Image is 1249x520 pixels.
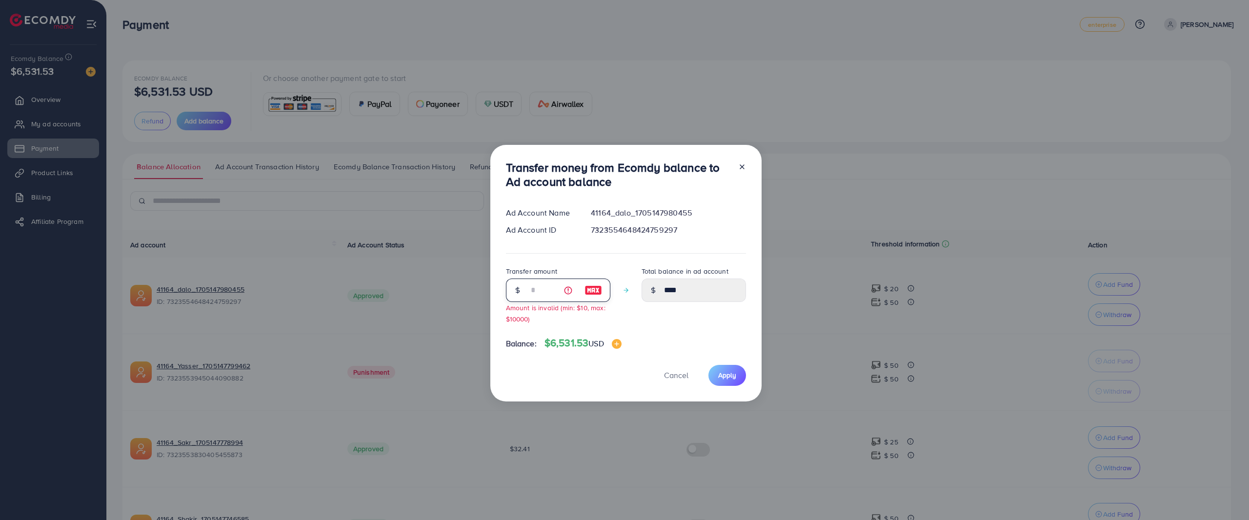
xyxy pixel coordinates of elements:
label: Total balance in ad account [642,266,728,276]
span: USD [588,338,604,349]
span: Apply [718,370,736,380]
h4: $6,531.53 [544,337,622,349]
label: Transfer amount [506,266,557,276]
div: 7323554648424759297 [583,224,753,236]
div: Ad Account Name [498,207,584,219]
div: 41164_dalo_1705147980455 [583,207,753,219]
span: Cancel [664,370,688,380]
div: Ad Account ID [498,224,584,236]
small: Amount is invalid (min: $10, max: $10000) [506,303,605,323]
button: Cancel [652,365,701,386]
iframe: Chat [1208,476,1242,513]
h3: Transfer money from Ecomdy balance to Ad account balance [506,160,730,189]
span: Balance: [506,338,537,349]
img: image [584,284,602,296]
button: Apply [708,365,746,386]
img: image [612,339,622,349]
